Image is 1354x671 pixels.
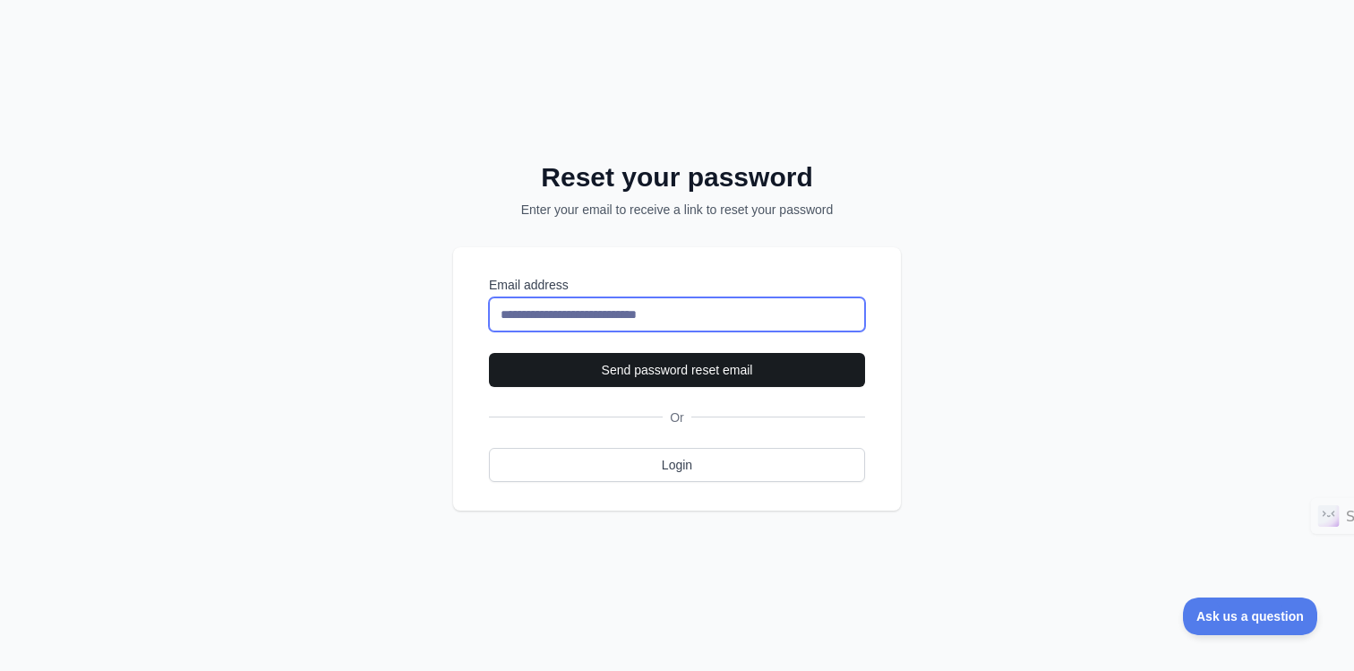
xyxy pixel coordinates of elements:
label: Email address [489,276,865,294]
p: Enter your email to receive a link to reset your password [476,201,878,219]
button: Send password reset email [489,353,865,387]
iframe: Toggle Customer Support [1183,598,1318,635]
h2: Reset your password [476,161,878,194]
span: Or [663,409,691,426]
a: Login [489,448,865,482]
